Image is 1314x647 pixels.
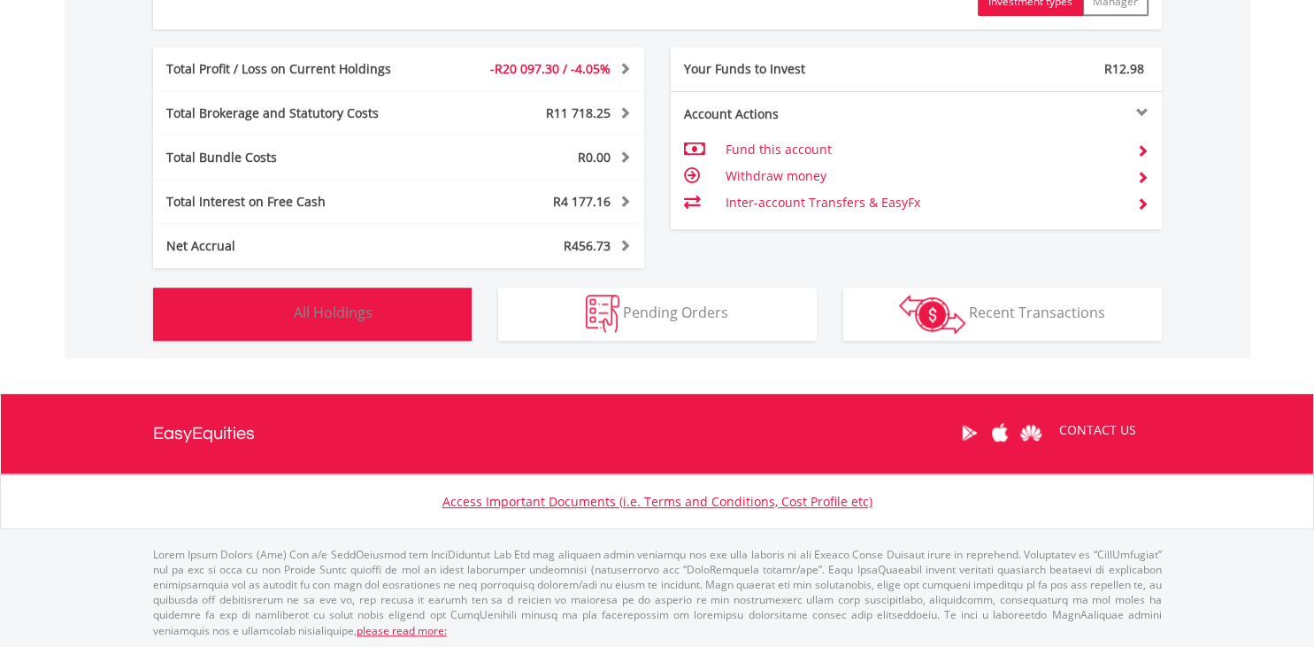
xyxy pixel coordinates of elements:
[725,189,1122,216] td: Inter-account Transfers & EasyFx
[553,193,611,210] span: R4 177.16
[954,405,985,460] a: Google Play
[153,288,472,341] button: All Holdings
[153,104,440,122] div: Total Brokerage and Statutory Costs
[671,105,917,123] div: Account Actions
[671,60,917,78] div: Your Funds to Invest
[490,60,611,77] span: -R20 097.30 / -4.05%
[153,193,440,211] div: Total Interest on Free Cash
[153,237,440,255] div: Net Accrual
[985,405,1016,460] a: Apple
[546,104,611,121] span: R11 718.25
[899,295,965,334] img: transactions-zar-wht.png
[153,60,440,78] div: Total Profit / Loss on Current Holdings
[357,623,447,638] a: please read more:
[1047,405,1149,455] a: CONTACT US
[442,493,872,510] a: Access Important Documents (i.e. Terms and Conditions, Cost Profile etc)
[586,295,619,333] img: pending_instructions-wht.png
[578,149,611,166] span: R0.00
[153,394,255,474] a: EasyEquities
[843,288,1162,341] button: Recent Transactions
[564,237,611,254] span: R456.73
[498,288,817,341] button: Pending Orders
[153,547,1162,638] p: Lorem Ipsum Dolors (Ame) Con a/e SeddOeiusmod tem InciDiduntut Lab Etd mag aliquaen admin veniamq...
[725,136,1122,163] td: Fund this account
[1104,60,1144,77] span: R12.98
[623,303,728,322] span: Pending Orders
[969,303,1105,322] span: Recent Transactions
[294,303,373,322] span: All Holdings
[1016,405,1047,460] a: Huawei
[252,295,290,333] img: holdings-wht.png
[153,149,440,166] div: Total Bundle Costs
[725,163,1122,189] td: Withdraw money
